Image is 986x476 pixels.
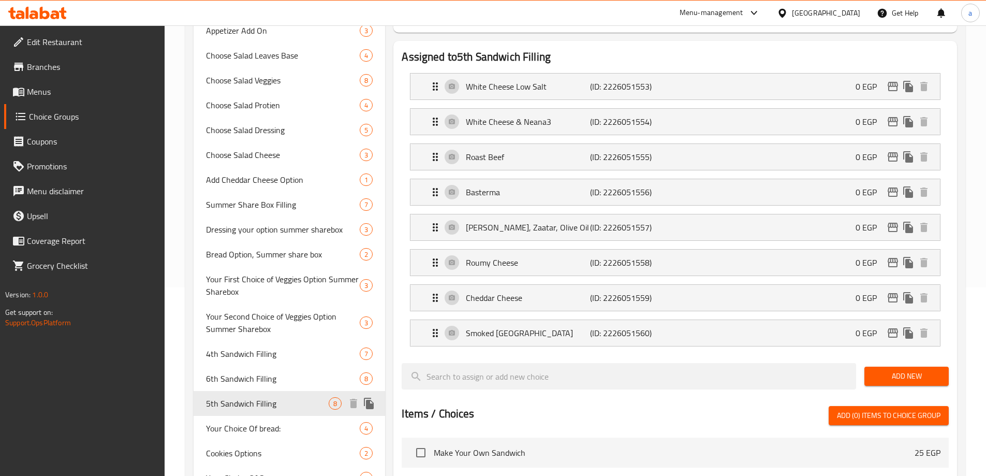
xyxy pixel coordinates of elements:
[466,292,590,304] p: Cheddar Cheese
[968,7,972,19] span: a
[360,316,373,329] div: Choices
[901,149,916,165] button: duplicate
[206,49,360,62] span: Choose Salad Leaves Base
[901,255,916,270] button: duplicate
[360,124,373,136] div: Choices
[5,316,71,329] a: Support.OpsPlatform
[27,160,156,172] span: Promotions
[901,290,916,306] button: duplicate
[4,30,165,54] a: Edit Restaurant
[206,310,360,335] span: Your Second Choice of Veggies Option Summer Sharebox
[901,114,916,129] button: duplicate
[360,125,372,135] span: 5
[206,24,360,37] span: Appetizer Add On
[402,363,856,390] input: search
[885,220,901,235] button: edit
[901,325,916,341] button: duplicate
[27,85,156,98] span: Menus
[194,167,386,192] div: Add Cheddar Cheese Option1
[402,210,949,245] li: Expand
[402,245,949,280] li: Expand
[206,124,360,136] span: Choose Salad Dressing
[829,406,949,425] button: Add (0) items to choice group
[916,184,932,200] button: delete
[360,349,372,359] span: 7
[5,288,31,301] span: Version:
[360,281,372,291] span: 3
[915,446,940,459] p: 25 EGP
[4,204,165,228] a: Upsell
[402,315,949,351] li: Expand
[410,179,940,205] div: Expand
[885,255,901,270] button: edit
[916,114,932,129] button: delete
[194,304,386,341] div: Your Second Choice of Veggies Option Summer Sharebox3
[856,292,885,304] p: 0 EGP
[4,54,165,79] a: Branches
[194,391,386,416] div: 5th Sandwich Filling8deleteduplicate
[360,223,373,236] div: Choices
[27,185,156,197] span: Menu disclaimer
[194,43,386,68] div: Choose Salad Leaves Base4
[590,256,673,269] p: (ID: 2226051558)
[206,422,360,435] span: Your Choice Of bread:
[885,149,901,165] button: edit
[194,93,386,118] div: Choose Salad Protien4
[410,320,940,346] div: Expand
[360,51,372,61] span: 4
[402,69,949,104] li: Expand
[4,228,165,253] a: Coverage Report
[360,424,372,434] span: 4
[194,118,386,142] div: Choose Salad Dressing5
[360,198,373,211] div: Choices
[590,327,673,339] p: (ID: 2226051560)
[361,396,377,411] button: duplicate
[916,290,932,306] button: delete
[402,175,949,210] li: Expand
[194,68,386,93] div: Choose Salad Veggies8
[856,151,885,163] p: 0 EGP
[590,186,673,198] p: (ID: 2226051556)
[194,267,386,304] div: Your First Choice of Veggies Option Summer Sharebox3
[206,248,360,261] span: Bread Option, Summer share box
[360,372,373,385] div: Choices
[360,24,373,37] div: Choices
[856,256,885,269] p: 0 EGP
[4,104,165,129] a: Choice Groups
[360,318,372,328] span: 3
[329,397,342,410] div: Choices
[402,139,949,175] li: Expand
[346,396,361,411] button: delete
[360,225,372,235] span: 3
[466,186,590,198] p: Basterma
[206,149,360,161] span: Choose Salad Cheese
[885,184,901,200] button: edit
[901,79,916,94] button: duplicate
[360,100,372,110] span: 4
[466,221,590,234] p: [PERSON_NAME], Zaatar, Olive Oil
[4,129,165,154] a: Coupons
[360,150,372,160] span: 3
[410,144,940,170] div: Expand
[360,250,372,259] span: 2
[360,49,373,62] div: Choices
[402,104,949,139] li: Expand
[4,154,165,179] a: Promotions
[590,80,673,93] p: (ID: 2226051553)
[590,221,673,234] p: (ID: 2226051557)
[29,110,156,123] span: Choice Groups
[916,79,932,94] button: delete
[410,442,432,464] span: Select choice
[590,151,673,163] p: (ID: 2226051555)
[360,74,373,86] div: Choices
[402,406,474,422] h2: Items / Choices
[194,142,386,167] div: Choose Salad Cheese3
[410,109,940,135] div: Expand
[194,341,386,366] div: 4th Sandwich Filling7
[206,223,360,236] span: Dressing your option summer sharebox
[360,374,372,384] span: 8
[837,409,940,422] span: Add (0) items to choice group
[32,288,48,301] span: 1.0.0
[27,61,156,73] span: Branches
[856,327,885,339] p: 0 EGP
